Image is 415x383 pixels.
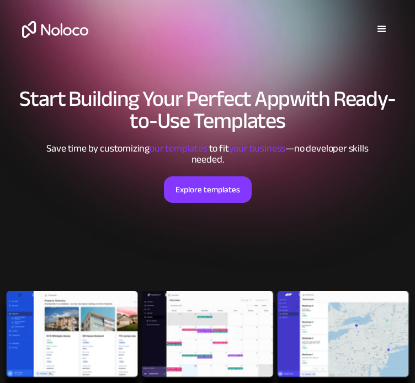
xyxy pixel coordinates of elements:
span: our templates [150,139,208,158]
a: Explore templates [164,176,252,203]
h1: Start Building Your Perfect App with Ready-to-Use Templates [11,88,404,132]
span: your business [229,139,286,158]
div: menu [365,13,398,46]
a: home [17,21,88,38]
div: Save time by customizing to fit ‍ —no developer skills needed. [42,143,373,165]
